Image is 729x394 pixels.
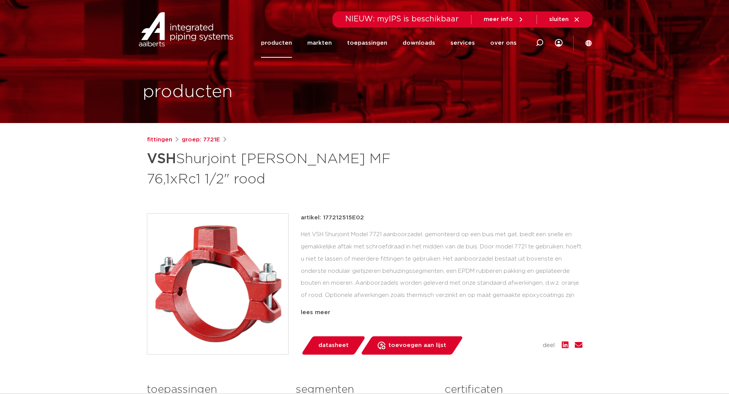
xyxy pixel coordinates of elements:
a: groep: 7721E [182,135,220,144]
a: producten [261,28,292,58]
img: Product Image for VSH Shurjoint groef aanboorzadel MF 76,1xRc1 1/2" rood [147,214,288,354]
span: toevoegen aan lijst [388,339,446,352]
h1: Shurjoint [PERSON_NAME] MF 76,1xRc1 1/2" rood [147,148,434,189]
span: meer info [484,16,513,22]
a: downloads [403,28,435,58]
a: services [450,28,475,58]
a: sluiten [549,16,580,23]
a: meer info [484,16,524,23]
div: Het VSH Shurjoint Model 7721 aanboorzadel, gemonteerd op een buis met gat, biedt een snelle en ge... [301,229,582,305]
a: toepassingen [347,28,387,58]
span: deel: [543,341,556,350]
strong: VSH [147,152,176,166]
span: sluiten [549,16,569,22]
a: fittingen [147,135,172,144]
span: NIEUW: myIPS is beschikbaar [345,15,459,23]
a: datasheet [301,336,366,355]
div: lees meer [301,308,582,317]
span: datasheet [318,339,349,352]
nav: Menu [261,28,517,58]
h1: producten [143,80,233,104]
a: markten [307,28,332,58]
a: over ons [490,28,517,58]
p: artikel: 177212515E02 [301,213,364,222]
